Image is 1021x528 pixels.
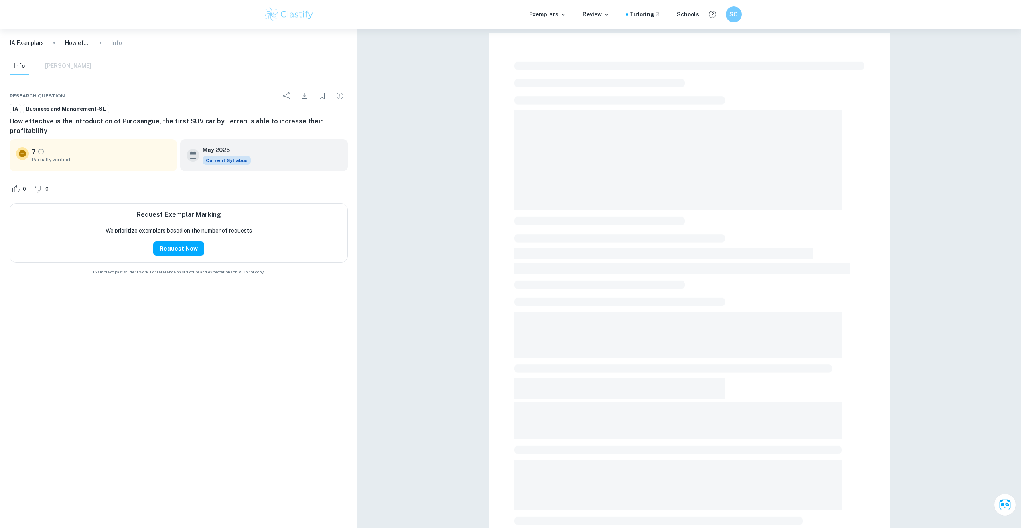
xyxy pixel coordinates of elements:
p: Exemplars [529,10,566,19]
a: IA [10,104,21,114]
button: Info [10,57,29,75]
div: Download [296,88,313,104]
a: Business and Management-SL [23,104,109,114]
span: IA [10,105,21,113]
a: Schools [677,10,699,19]
span: Current Syllabus [203,156,251,165]
span: Research question [10,92,65,99]
a: IA Exemplars [10,38,44,47]
div: Share [279,88,295,104]
span: 0 [18,185,30,193]
span: Example of past student work. For reference on structure and expectations only. Do not copy. [10,269,348,275]
div: Report issue [332,88,348,104]
a: Grade partially verified [37,148,45,155]
p: 7 [32,147,36,156]
span: Partially verified [32,156,171,163]
h6: How effective is the introduction of Purosangue, the first SUV car by Ferrari is able to increase... [10,117,348,136]
p: Review [583,10,610,19]
h6: Request Exemplar Marking [136,210,221,220]
button: Ask Clai [994,494,1016,516]
h6: May 2025 [203,146,244,154]
p: How effective is the introduction of Purosangue, the first SUV car by Ferrari is able to increase... [65,38,90,47]
button: Help and Feedback [706,8,719,21]
h6: SO [729,10,738,19]
div: This exemplar is based on the current syllabus. Feel free to refer to it for inspiration/ideas wh... [203,156,251,165]
button: SO [726,6,742,22]
div: Dislike [32,182,53,195]
img: Clastify logo [264,6,315,22]
a: Tutoring [630,10,661,19]
span: 0 [41,185,53,193]
div: Bookmark [314,88,330,104]
button: Request Now [153,241,204,256]
p: We prioritize exemplars based on the number of requests [106,226,252,235]
p: Info [111,38,122,47]
div: Like [10,182,30,195]
span: Business and Management-SL [23,105,109,113]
